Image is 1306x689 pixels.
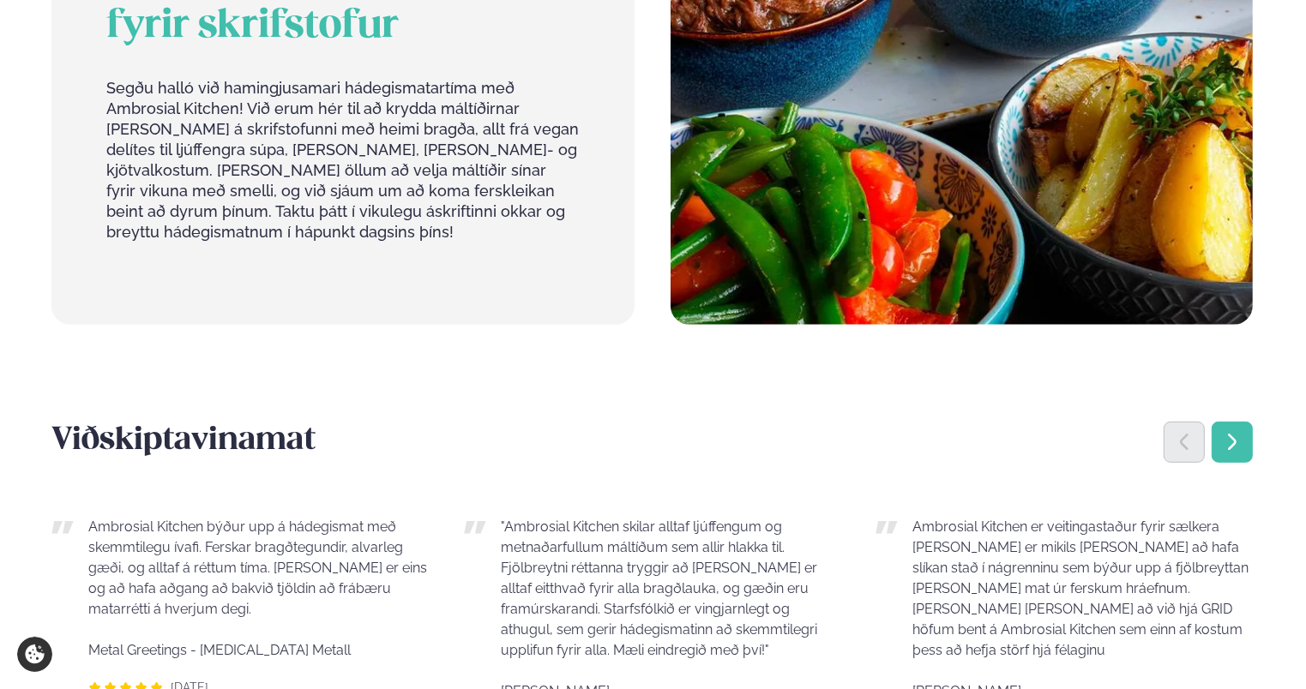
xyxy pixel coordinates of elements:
span: Ambrosial Kitchen býður upp á hádegismat með skemmtilegu ívafi. Ferskar bragðtegundir, alvarleg g... [88,518,427,617]
span: Viðskiptavinamat [51,426,316,456]
div: Next slide [1212,422,1253,463]
span: Metal Greetings - [MEDICAL_DATA] Metall [88,642,351,658]
div: Previous slide [1164,422,1205,463]
p: Segðu halló við hamingjusamari hádegismatartíma með Ambrosial Kitchen! Við erum hér til að krydda... [106,78,580,243]
a: Cookie settings [17,637,52,672]
span: "Ambrosial Kitchen skilar alltaf ljúffengum og metnaðarfullum máltíðum sem allir hlakka til. Fjöl... [501,518,817,658]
